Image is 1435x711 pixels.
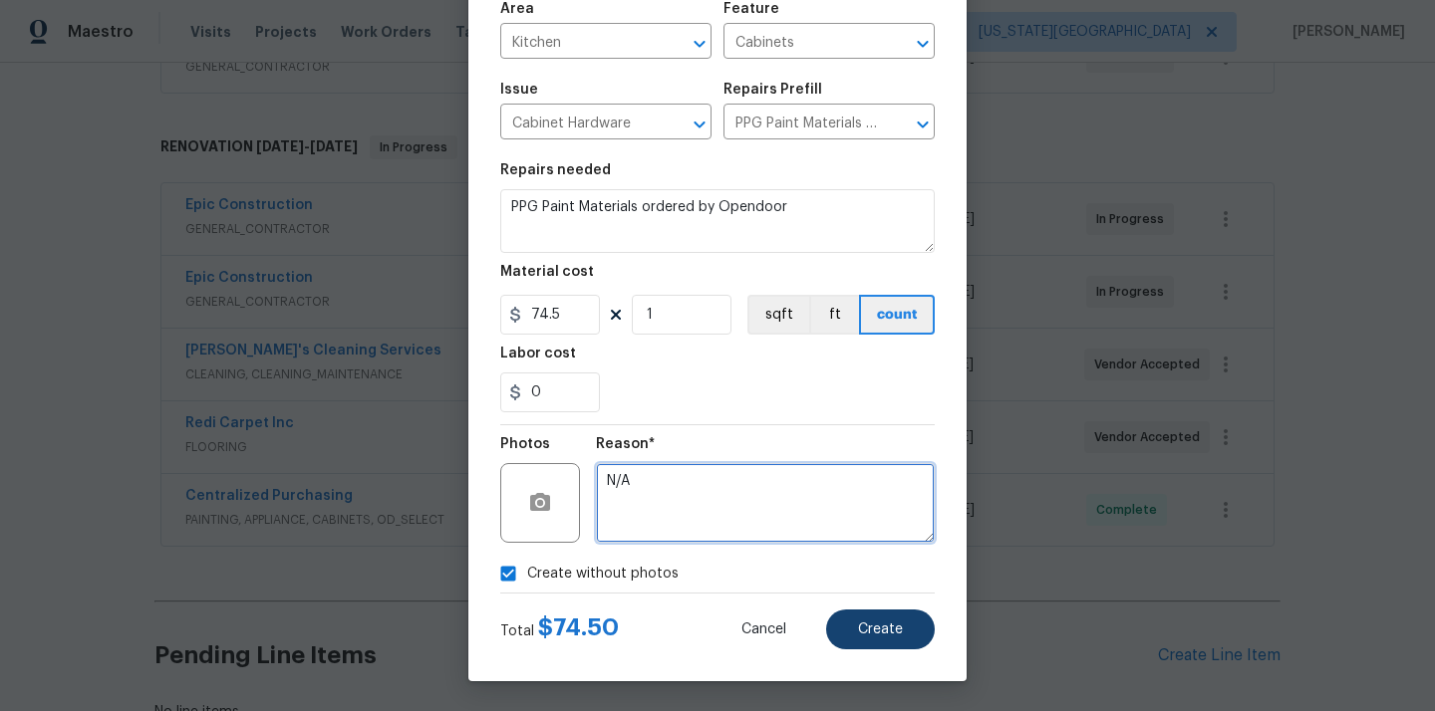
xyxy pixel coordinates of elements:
[741,622,786,637] span: Cancel
[826,609,935,649] button: Create
[596,437,655,451] h5: Reason*
[858,622,903,637] span: Create
[500,163,611,177] h5: Repairs needed
[809,295,859,335] button: ft
[500,265,594,279] h5: Material cost
[686,111,714,138] button: Open
[747,295,809,335] button: sqft
[500,83,538,97] h5: Issue
[527,564,679,585] span: Create without photos
[723,2,779,16] h5: Feature
[500,2,534,16] h5: Area
[723,83,822,97] h5: Repairs Prefill
[686,30,714,58] button: Open
[500,617,619,641] div: Total
[596,463,935,543] textarea: N/A
[710,609,818,649] button: Cancel
[500,347,576,360] h5: Labor cost
[538,615,619,639] span: $ 74.50
[909,111,937,138] button: Open
[500,437,550,451] h5: Photos
[500,189,935,253] textarea: PPG Paint Materials ordered by Opendoor
[909,30,937,58] button: Open
[859,295,935,335] button: count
